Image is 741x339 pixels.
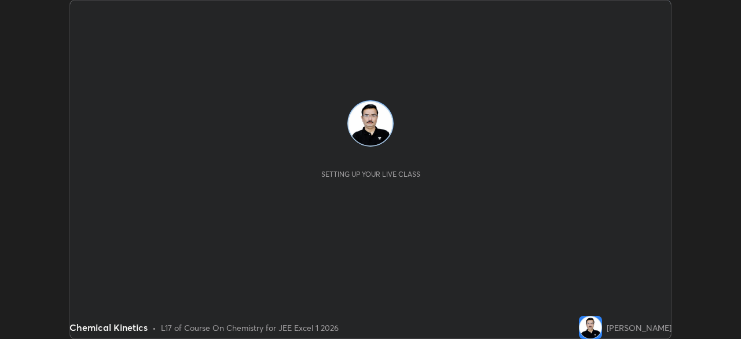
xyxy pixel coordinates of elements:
[69,320,148,334] div: Chemical Kinetics
[579,316,602,339] img: 90f40c4b1ee445ffa952632fd83ebb86.jpg
[152,322,156,334] div: •
[161,322,339,334] div: L17 of Course On Chemistry for JEE Excel 1 2026
[607,322,672,334] div: [PERSON_NAME]
[321,170,420,178] div: Setting up your live class
[347,100,394,147] img: 90f40c4b1ee445ffa952632fd83ebb86.jpg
